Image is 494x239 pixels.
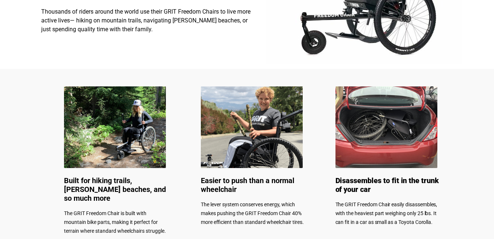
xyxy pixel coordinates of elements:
input: Get more information [26,178,89,192]
span: Thousands of riders around the world use their GRIT Freedom Chairs to live more active lives— hik... [41,8,250,33]
span: Easier to push than a normal wheelchair [201,176,294,194]
span: Disassembles to fit in the trunk of your car [335,176,439,194]
span: Built for hiking trails, [PERSON_NAME] beaches, and so much more [64,176,166,203]
span: The lever system conserves energy, which makes pushing the GRIT Freedom Chair 40% more efficient ... [201,201,304,225]
span: The GRIT Freedom Chair is built with mountain bike parts, making it perfect for terrain where sta... [64,210,166,234]
span: The GRIT Freedom Chair easily disassembles, with the heaviest part weighing only 25 lbs. It can f... [335,201,437,225]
